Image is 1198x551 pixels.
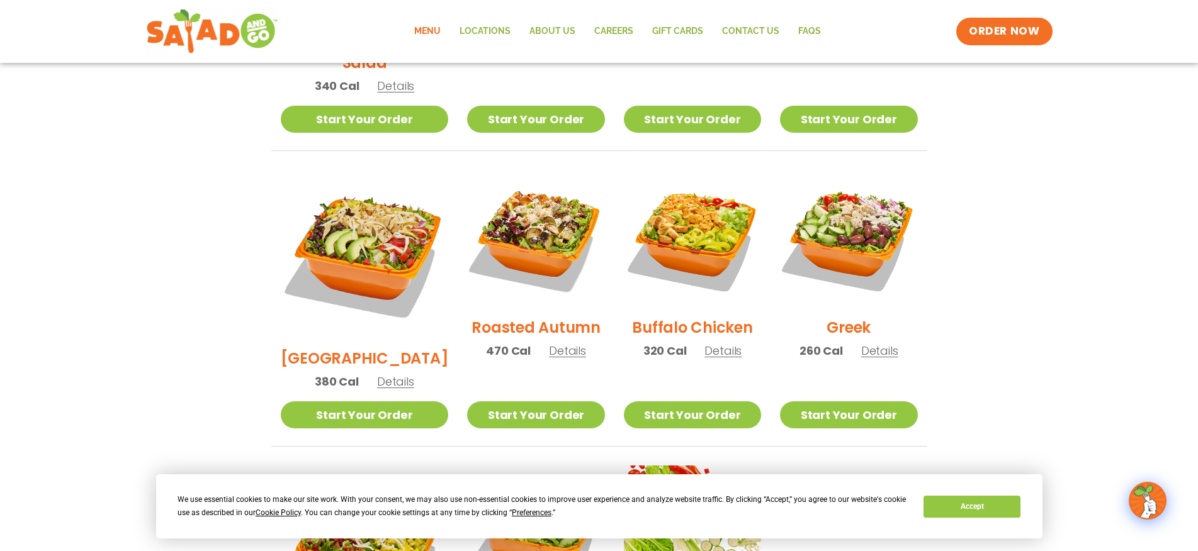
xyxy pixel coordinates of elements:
[624,170,761,307] img: Product photo for Buffalo Chicken Salad
[512,508,551,517] span: Preferences
[467,170,604,307] img: Product photo for Roasted Autumn Salad
[467,401,604,428] a: Start Your Order
[467,106,604,133] a: Start Your Order
[450,17,520,46] a: Locations
[585,17,643,46] a: Careers
[178,493,908,520] div: We use essential cookies to make our site work. With your consent, we may also use non-essential ...
[624,106,761,133] a: Start Your Order
[800,342,843,359] span: 260 Cal
[704,343,742,359] span: Details
[956,18,1052,45] a: ORDER NOW
[472,316,601,338] h2: Roasted Autumn
[281,106,449,133] a: Start Your Order
[281,347,449,369] h2: [GEOGRAPHIC_DATA]
[1130,483,1165,518] img: wpChatIcon
[405,17,450,46] a: Menu
[520,17,585,46] a: About Us
[924,496,1020,518] button: Accept
[780,401,917,428] a: Start Your Order
[632,316,752,338] h2: Buffalo Chicken
[256,508,301,517] span: Cookie Policy
[624,401,761,428] a: Start Your Order
[827,316,871,338] h2: Greek
[377,78,414,94] span: Details
[549,343,586,359] span: Details
[377,374,414,389] span: Details
[643,17,713,46] a: GIFT CARDS
[713,17,789,46] a: Contact Us
[789,17,830,46] a: FAQs
[969,24,1039,39] span: ORDER NOW
[643,342,687,359] span: 320 Cal
[281,401,449,428] a: Start Your Order
[315,373,359,390] span: 380 Cal
[405,17,830,46] nav: Menu
[156,474,1043,538] div: Cookie Consent Prompt
[861,343,898,359] span: Details
[780,170,917,307] img: Product photo for Greek Salad
[281,170,449,338] img: Product photo for BBQ Ranch Salad
[486,342,531,359] span: 470 Cal
[146,6,279,57] img: new-SAG-logo-768×292
[780,106,917,133] a: Start Your Order
[315,77,359,94] span: 340 Cal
